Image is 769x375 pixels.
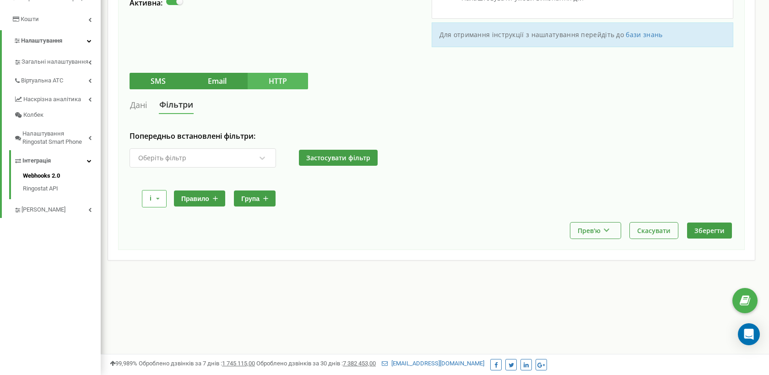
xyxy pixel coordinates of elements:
button: Скасувати [630,223,678,239]
span: Колбек [23,111,43,120]
a: Колбек [14,107,101,123]
div: Оберіть фільтр [138,155,186,161]
span: 99,989% [110,360,137,367]
a: Фільтри [159,97,194,114]
a: Ringostat API [23,182,101,193]
button: Email [187,73,248,89]
span: Налаштування [21,37,62,44]
a: Налаштування [2,30,101,52]
span: Загальні налаштування [22,58,88,66]
button: Прев'ю [570,223,621,239]
a: бази знань [626,30,662,39]
div: і [150,194,152,203]
label: Попередньо встановлені фільтри: [130,131,733,141]
a: Віртуальна АТС [14,70,101,89]
span: [PERSON_NAME] [22,206,65,214]
u: 7 382 453,00 [343,360,376,367]
u: 1 745 115,00 [222,360,255,367]
span: Наскрізна аналітика [23,95,81,104]
span: Оброблено дзвінків за 30 днів : [256,360,376,367]
button: група [234,190,276,207]
span: Кошти [21,16,39,22]
a: Дані [130,97,148,114]
div: Open Intercom Messenger [738,323,760,345]
a: Інтеграція [14,150,101,169]
button: правило [174,190,225,207]
button: Зберегти [687,223,732,239]
a: Наскрізна аналітика [14,89,101,108]
button: SMS [130,73,187,89]
a: Загальні налаштування [14,51,101,70]
a: [PERSON_NAME] [14,199,101,218]
p: Для отримання інструкції з нашлатування перейдіть до [439,30,726,39]
a: Налаштування Ringostat Smart Phone [14,123,101,150]
a: Webhooks 2.0 [23,172,101,183]
button: HTTP [248,73,308,89]
span: Інтеграція [22,157,51,165]
button: Застосувати фільтр [299,150,378,166]
span: Оброблено дзвінків за 7 днів : [139,360,255,367]
span: Налаштування Ringostat Smart Phone [22,130,88,147]
span: Віртуальна АТС [21,76,63,85]
a: [EMAIL_ADDRESS][DOMAIN_NAME] [382,360,484,367]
